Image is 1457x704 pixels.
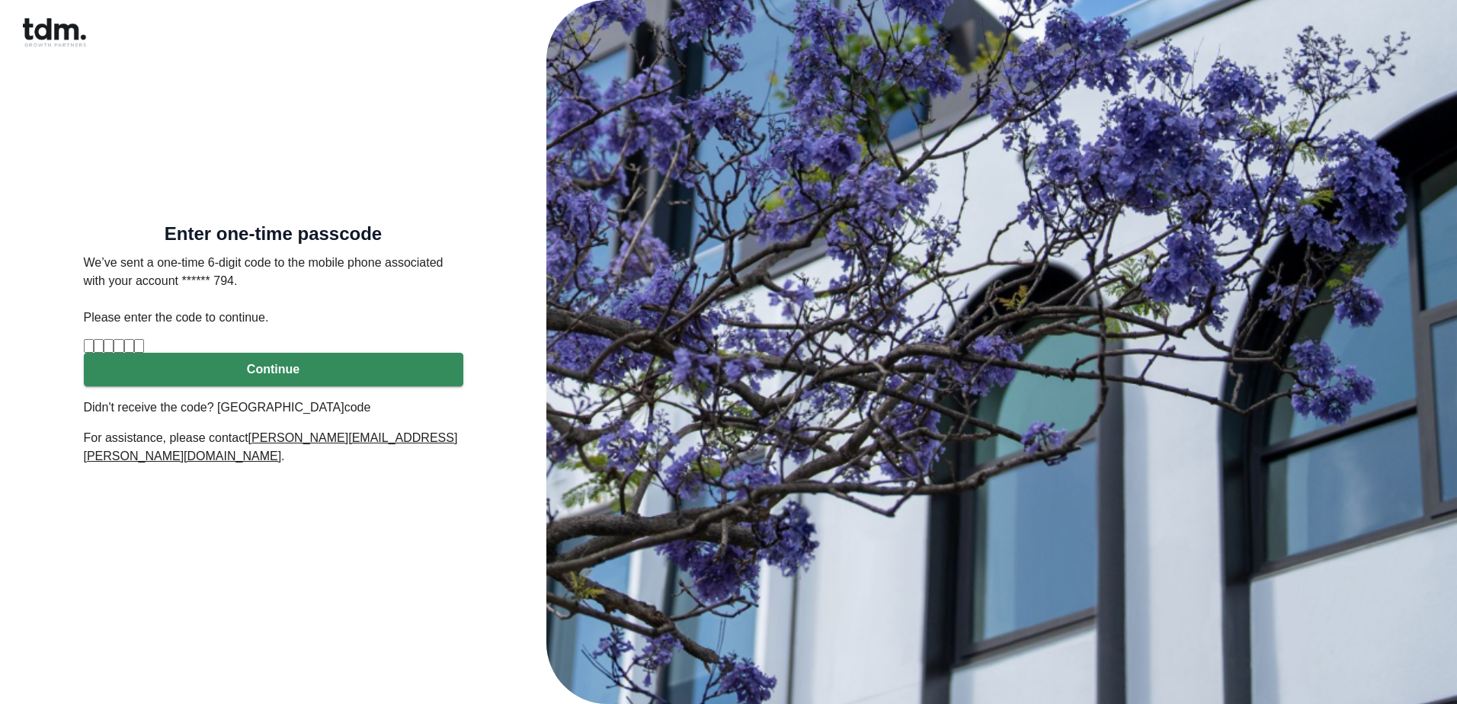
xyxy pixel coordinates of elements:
[114,339,123,353] input: Digit 4
[84,353,463,386] button: Continue
[84,254,463,327] p: We’ve sent a one-time 6-digit code to the mobile phone associated with your account ****** 794. P...
[84,431,458,462] u: [PERSON_NAME][EMAIL_ADDRESS][PERSON_NAME][DOMAIN_NAME]
[84,398,463,417] p: Didn't receive the code? [GEOGRAPHIC_DATA]
[124,339,134,353] input: Digit 5
[134,339,144,353] input: Digit 6
[84,226,463,242] h5: Enter one-time passcode
[344,401,371,414] a: code
[84,339,94,353] input: Please enter verification code. Digit 1
[104,339,114,353] input: Digit 3
[94,339,104,353] input: Digit 2
[84,429,463,466] p: For assistance, please contact .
